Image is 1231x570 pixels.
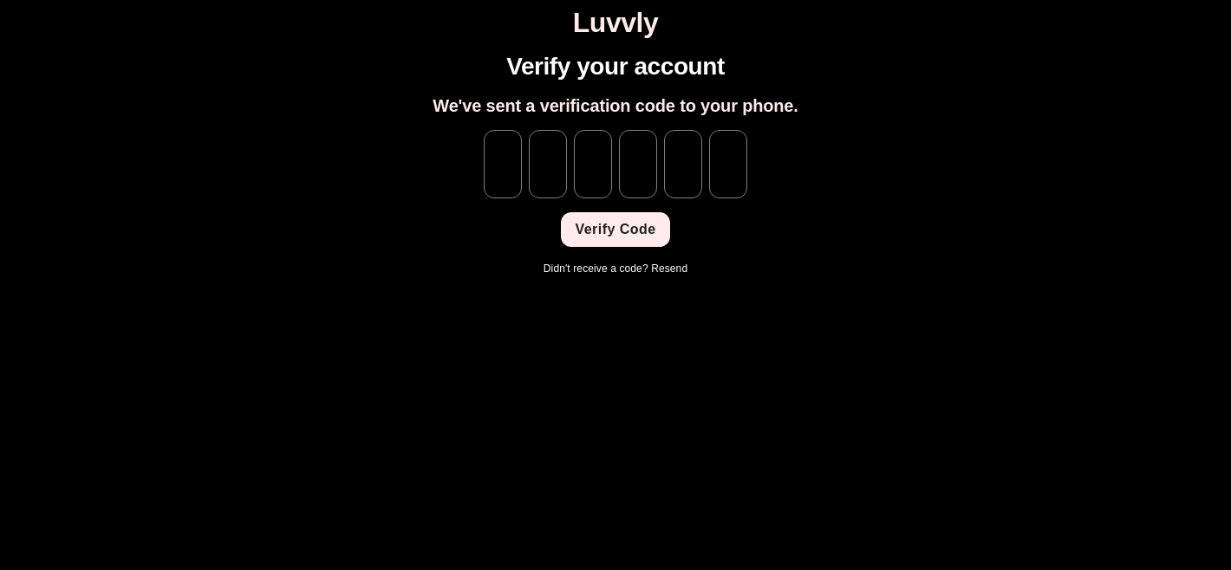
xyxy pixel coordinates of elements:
[651,262,687,275] a: Resend
[544,261,687,276] p: Didn't receive a code?
[506,53,725,81] h1: Verify your account
[433,95,798,116] h2: We've sent a verification code to your phone.
[7,7,1224,39] h1: Luvvly
[561,212,669,247] button: Verify Code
